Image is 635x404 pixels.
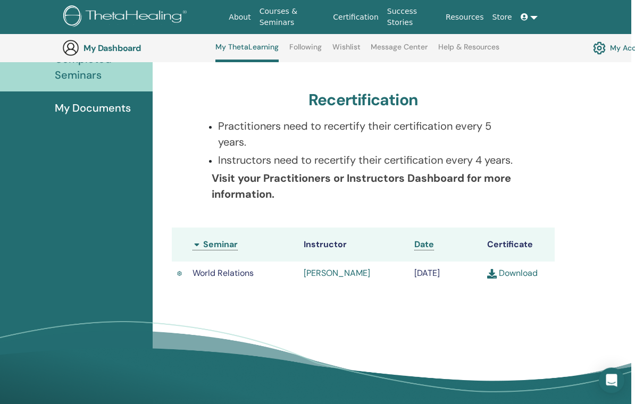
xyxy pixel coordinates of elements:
span: Completed Seminars [55,52,139,83]
div: Open Intercom Messenger [599,368,624,393]
a: Download [487,268,538,279]
td: [DATE] [409,262,482,285]
a: About [224,7,255,27]
img: logo.png [63,5,190,29]
th: Certificate [482,228,555,262]
span: My Documents [55,100,131,116]
p: Instructors need to recertify their certification every 4 years. [218,153,522,169]
a: Date [414,239,434,251]
a: Following [289,43,322,60]
h3: Recertification [308,91,418,110]
a: Resources [441,7,488,27]
img: cog.svg [593,39,606,57]
img: Active Certificate [177,271,182,277]
h3: My Dashboard [83,43,190,53]
a: Store [488,7,516,27]
p: Practitioners need to recertify their certification every 5 years. [218,119,522,150]
a: Success Stories [383,2,441,32]
a: Help & Resources [438,43,499,60]
a: Courses & Seminars [255,2,329,32]
a: Certification [329,7,382,27]
th: Instructor [298,228,410,262]
a: My ThetaLearning [215,43,279,62]
b: Visit your Practitioners or Instructors Dashboard for more information. [212,172,511,201]
img: generic-user-icon.jpg [62,39,79,56]
a: Wishlist [332,43,361,60]
a: [PERSON_NAME] [304,268,370,279]
img: download.svg [487,270,497,279]
span: World Relations [193,268,254,279]
a: Message Center [371,43,428,60]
